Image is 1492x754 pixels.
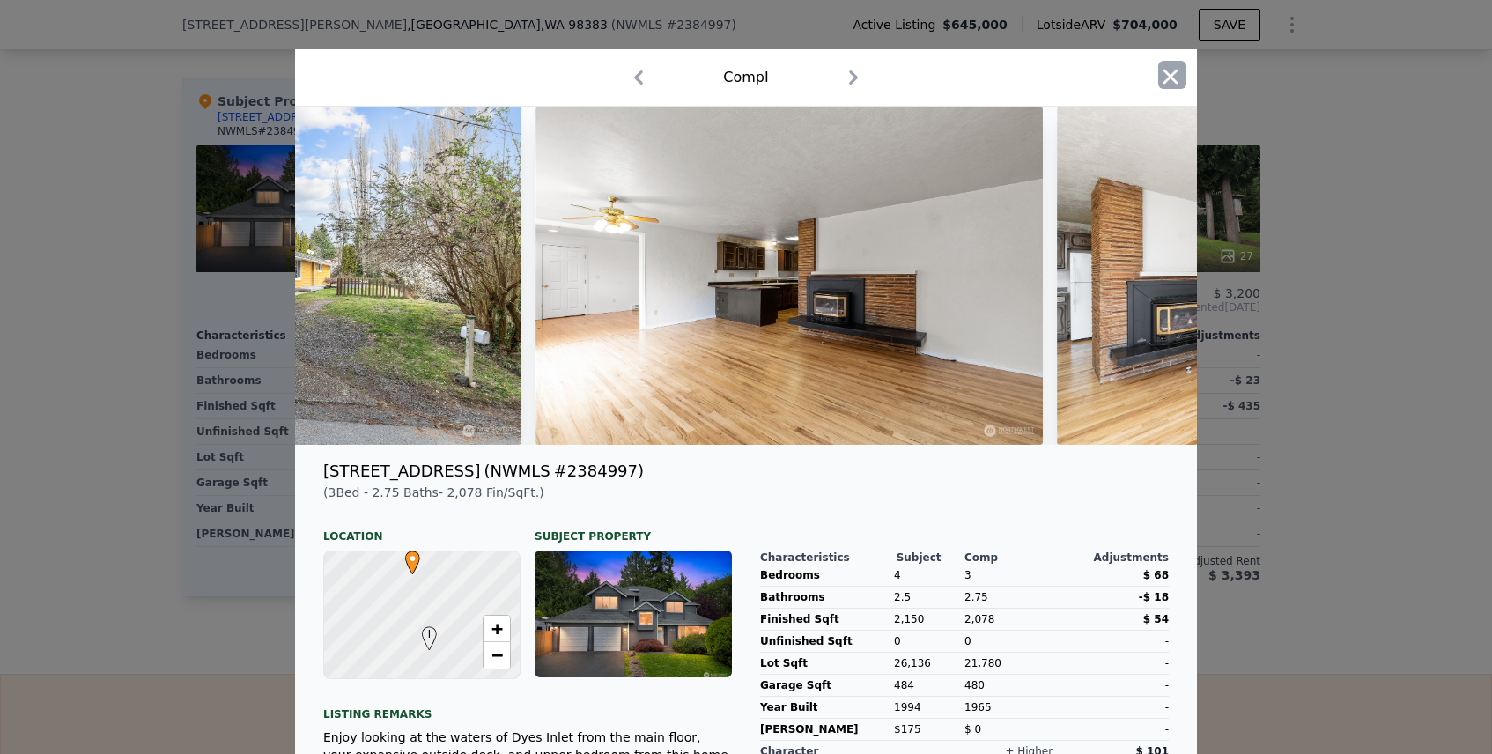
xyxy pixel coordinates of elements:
span: 2,078 [447,485,482,499]
img: Property Img [535,107,1043,445]
div: Finished Sqft [760,609,887,630]
span: NWMLS [491,459,550,484]
span: ( 3 Bed - 2.75 Baths - Fin/SqFt.) [323,485,544,499]
div: 2,150 [894,609,957,630]
div: Bathrooms [760,587,887,608]
div: • [401,551,411,561]
div: Comp [964,551,1067,565]
div: Subject [897,551,964,565]
div: Location [323,515,521,543]
span: • [401,545,425,572]
span: 3 [964,569,971,581]
span: − [491,644,503,666]
div: $175 [894,719,957,740]
div: Garage Sqft [760,675,887,696]
span: 21,780 [964,657,1001,669]
div: 4 [894,565,957,586]
div: Adjustments [1067,551,1169,565]
span: # 2384997 [554,459,638,484]
a: Zoom in [484,616,510,642]
div: 1994 [894,697,957,718]
span: $ 54 [1143,613,1169,625]
div: 2.75 [964,587,1063,608]
div: ( ) [484,459,1169,484]
div: 484 [894,675,957,696]
div: - [1070,697,1169,718]
div: Lot Sqft [760,653,887,674]
div: [STREET_ADDRESS] [323,459,480,484]
div: - [1070,675,1169,696]
span: -$ 18 [1139,591,1169,603]
div: 0 [894,631,957,652]
span: $ 68 [1143,569,1169,581]
div: Listing remarks [323,693,732,721]
div: 1965 [964,697,1063,718]
span: 2,078 [964,613,994,625]
span: $ 0 [964,723,981,736]
div: Characteristics [760,551,897,565]
div: 26,136 [894,653,957,674]
span: 0 [964,635,971,647]
div: I [417,626,428,637]
div: - [1070,719,1169,740]
div: Unfinished Sqft [760,631,887,652]
div: Subject Property [535,515,732,543]
div: - [1070,631,1169,652]
div: Bedrooms [760,565,887,586]
div: - [1070,653,1169,674]
span: + [491,617,503,639]
span: 480 [964,679,985,691]
div: Year Built [760,697,887,718]
a: Zoom out [484,642,510,669]
div: [PERSON_NAME] [760,719,887,740]
div: Comp I [723,67,768,88]
span: I [417,626,441,642]
div: 2.5 [894,587,957,608]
